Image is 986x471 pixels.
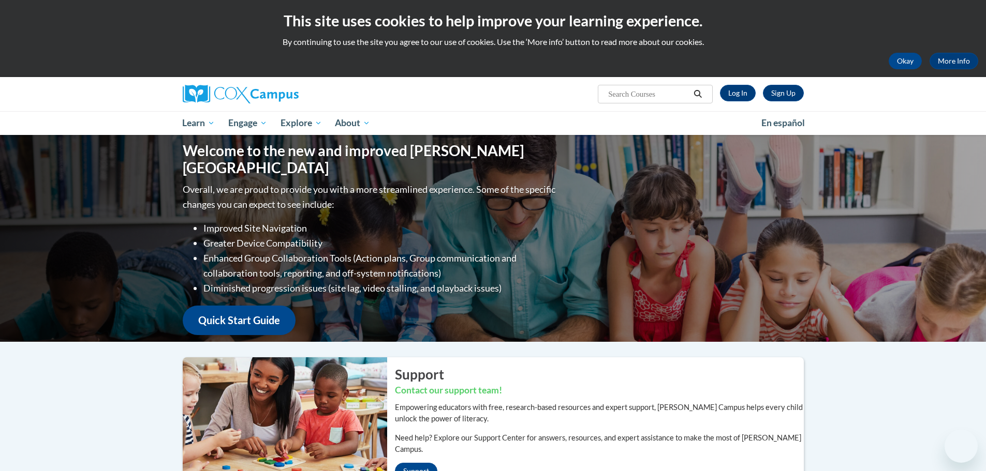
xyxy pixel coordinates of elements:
a: Learn [176,111,222,135]
span: Learn [182,117,215,129]
span: En español [761,117,805,128]
button: Okay [889,53,922,69]
h2: This site uses cookies to help improve your learning experience. [8,10,978,31]
li: Greater Device Compatibility [203,236,558,251]
h2: Support [395,365,804,384]
a: Engage [222,111,274,135]
div: Main menu [167,111,819,135]
span: About [335,117,370,129]
input: Search Courses [607,88,690,100]
li: Improved Site Navigation [203,221,558,236]
button: Search [690,88,705,100]
a: En español [755,112,812,134]
span: Engage [228,117,267,129]
a: Cox Campus [183,85,379,103]
h3: Contact our support team! [395,384,804,397]
p: Overall, we are proud to provide you with a more streamlined experience. Some of the specific cha... [183,182,558,212]
iframe: Button to launch messaging window [945,430,978,463]
a: About [328,111,377,135]
li: Diminished progression issues (site lag, video stalling, and playback issues) [203,281,558,296]
a: Log In [720,85,756,101]
img: Cox Campus [183,85,299,103]
h1: Welcome to the new and improved [PERSON_NAME][GEOGRAPHIC_DATA] [183,142,558,177]
a: More Info [930,53,978,69]
a: Register [763,85,804,101]
p: Need help? Explore our Support Center for answers, resources, and expert assistance to make the m... [395,432,804,455]
span: Explore [281,117,322,129]
li: Enhanced Group Collaboration Tools (Action plans, Group communication and collaboration tools, re... [203,251,558,281]
p: Empowering educators with free, research-based resources and expert support, [PERSON_NAME] Campus... [395,402,804,424]
p: By continuing to use the site you agree to our use of cookies. Use the ‘More info’ button to read... [8,36,978,48]
a: Explore [274,111,329,135]
a: Quick Start Guide [183,306,296,335]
